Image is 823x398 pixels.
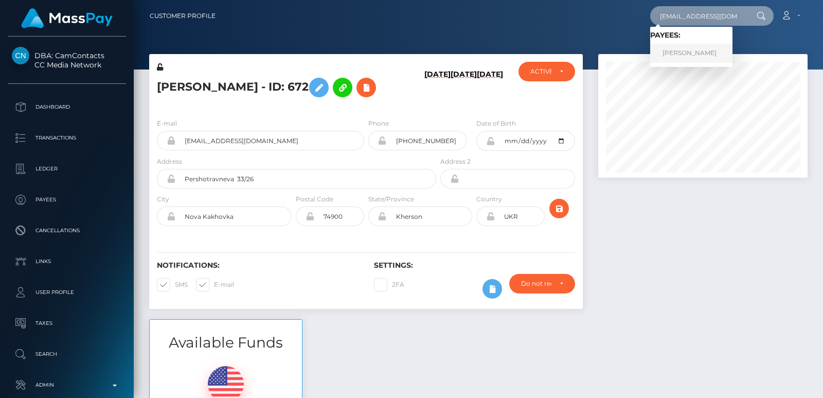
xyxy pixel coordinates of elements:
[477,70,503,106] h6: [DATE]
[8,51,126,70] span: DBA: CamContacts CC Media Network
[8,372,126,398] a: Admin
[12,99,122,115] p: Dashboard
[650,31,732,40] h6: Payees:
[21,8,113,28] img: MassPay Logo
[476,195,502,204] label: Country
[374,278,404,291] label: 2FA
[8,187,126,213] a: Payees
[12,285,122,300] p: User Profile
[509,274,575,293] button: Do not require
[368,195,414,204] label: State/Province
[296,195,333,204] label: Postal Code
[12,130,122,146] p: Transactions
[8,310,126,336] a: Taxes
[12,316,122,331] p: Taxes
[12,377,122,393] p: Admin
[424,70,451,106] h6: [DATE]
[530,67,552,76] div: ACTIVE
[476,119,516,128] label: Date of Birth
[8,125,126,151] a: Transactions
[8,218,126,244] a: Cancellations
[451,70,477,106] h6: [DATE]
[374,261,576,270] h6: Settings:
[650,6,747,26] input: Search...
[8,94,126,120] a: Dashboard
[12,192,122,207] p: Payees
[650,44,732,63] a: [PERSON_NAME]
[440,157,471,166] label: Address 2
[368,119,389,128] label: Phone
[157,157,182,166] label: Address
[157,261,359,270] h6: Notifications:
[8,341,126,367] a: Search
[8,280,126,305] a: User Profile
[12,161,122,177] p: Ledger
[12,223,122,238] p: Cancellations
[12,47,29,64] img: CC Media Network
[196,278,234,291] label: E-mail
[12,254,122,269] p: Links
[150,5,216,27] a: Customer Profile
[521,280,551,288] div: Do not require
[8,249,126,274] a: Links
[157,119,177,128] label: E-mail
[8,156,126,182] a: Ledger
[12,347,122,362] p: Search
[157,195,169,204] label: City
[150,333,302,353] h3: Available Funds
[157,73,431,102] h5: [PERSON_NAME] - ID: 672
[157,278,188,291] label: SMS
[518,62,576,81] button: ACTIVE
